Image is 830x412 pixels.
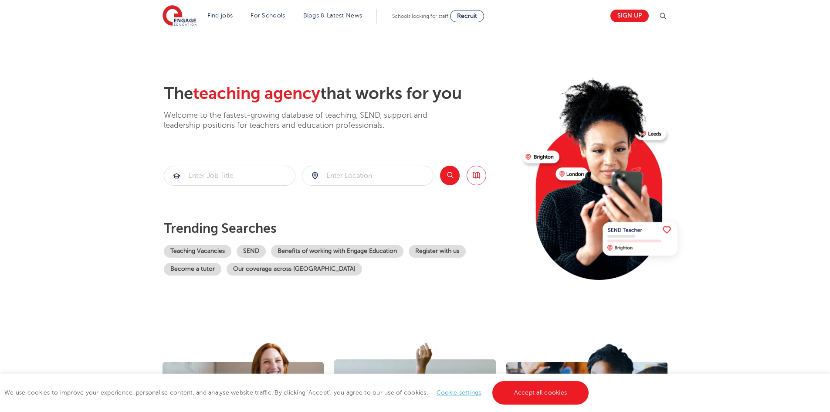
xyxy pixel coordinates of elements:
[302,166,434,186] div: Submit
[492,381,589,405] a: Accept all cookies
[164,110,451,131] p: Welcome to the fastest-growing database of teaching, SEND, support and leadership positions for t...
[193,84,320,103] span: teaching agency
[457,13,477,19] span: Recruit
[164,166,295,185] input: Submit
[409,245,466,258] a: Register with us
[164,221,515,236] p: Trending searches
[450,10,484,22] a: Recruit
[392,13,448,19] span: Schools looking for staff
[227,263,362,276] a: Our coverage across [GEOGRAPHIC_DATA]
[440,166,460,185] button: Search
[251,12,285,19] a: For Schools
[163,5,196,27] img: Engage Education
[164,263,221,276] a: Become a tutor
[303,12,362,19] a: Blogs & Latest News
[207,12,233,19] a: Find jobs
[164,245,231,258] a: Teaching Vacancies
[271,245,403,258] a: Benefits of working with Engage Education
[164,84,515,104] h2: The that works for you
[4,389,591,396] span: We use cookies to improve your experience, personalise content, and analyse website traffic. By c...
[302,166,433,185] input: Submit
[237,245,266,258] a: SEND
[164,166,295,186] div: Submit
[437,389,481,396] a: Cookie settings
[610,10,649,22] a: Sign up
